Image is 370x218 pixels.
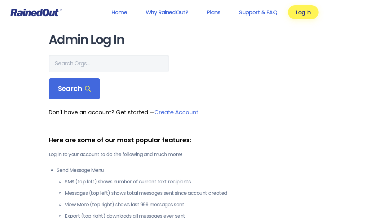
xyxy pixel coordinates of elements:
[65,178,321,185] li: SMS (top left) shows number of current text recipients
[58,85,91,93] span: Search
[65,190,321,197] li: Messages (top left) shows total messages sent since account created
[49,33,321,47] h1: Admin Log In
[49,55,169,72] input: Search Orgs…
[231,5,285,19] a: Support & FAQ
[288,5,319,19] a: Log In
[49,151,321,158] p: Log in to your account to do the following and much more!
[154,108,198,116] a: Create Account
[65,201,321,208] li: View More (top right) shows last 999 messages sent
[138,5,196,19] a: Why RainedOut?
[49,78,100,99] div: Search
[199,5,228,19] a: Plans
[49,135,321,145] div: Here are some of our most popular features:
[104,5,135,19] a: Home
